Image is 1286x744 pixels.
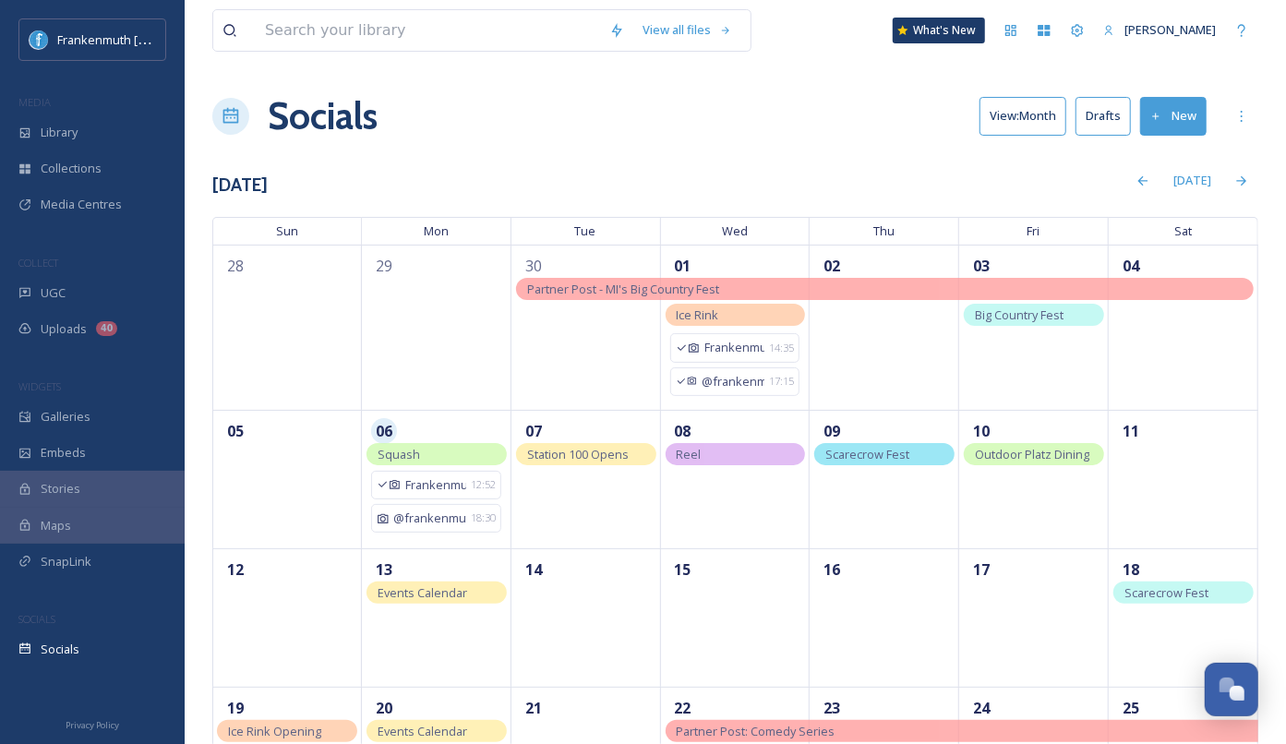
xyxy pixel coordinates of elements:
[769,341,794,356] span: 14:35
[41,444,86,462] span: Embeds
[1124,584,1208,601] span: Scarecrow Fest
[527,446,629,462] span: Station 100 Opens
[471,477,496,493] span: 12:52
[222,557,248,582] span: 12
[41,641,79,658] span: Socials
[362,217,511,245] span: Mon
[66,713,119,735] a: Privacy Policy
[228,723,321,739] span: Ice Rink Opening
[825,446,909,485] span: Scarecrow Fest Deadline
[41,517,71,534] span: Maps
[212,217,362,245] span: Sun
[511,217,661,245] span: Tue
[521,418,547,444] span: 07
[670,253,696,279] span: 01
[18,95,51,109] span: MEDIA
[1094,12,1225,48] a: [PERSON_NAME]
[1118,695,1144,721] span: 25
[30,30,48,49] img: Social%20Media%20PFP%202025.jpg
[670,557,696,582] span: 15
[677,446,702,462] span: Reel
[1118,253,1144,279] span: 04
[819,418,845,444] span: 09
[819,695,845,721] span: 23
[1124,21,1216,38] span: [PERSON_NAME]
[959,217,1109,245] span: Fri
[1118,557,1144,582] span: 18
[893,18,985,43] a: What's New
[1076,97,1131,135] button: Drafts
[975,446,1089,462] span: Outdoor Platz Dining
[521,695,547,721] span: 21
[222,253,248,279] span: 28
[394,510,466,527] span: @frankenmuth
[41,408,90,426] span: Galleries
[702,373,764,390] span: @frankenmuth
[18,379,61,393] span: WIDGETS
[1205,663,1258,716] button: Open Chat
[41,553,91,570] span: SnapLink
[471,510,496,526] span: 18:30
[18,256,58,270] span: COLLECT
[41,320,87,338] span: Uploads
[633,12,741,48] a: View all files
[769,374,794,390] span: 17:15
[819,557,845,582] span: 16
[378,584,467,601] span: Events Calendar
[1164,162,1220,198] div: [DATE]
[405,476,466,494] span: Frankenmuth
[41,480,80,498] span: Stories
[527,281,719,297] span: Partner Post - MI's Big Country Fest
[378,446,420,462] span: Squash
[268,89,378,144] a: Socials
[521,557,547,582] span: 14
[968,695,994,721] span: 24
[371,253,397,279] span: 29
[670,418,696,444] span: 08
[677,723,835,739] span: Partner Post: Comedy Series
[968,253,994,279] span: 03
[968,418,994,444] span: 10
[677,306,719,323] span: Ice Rink
[41,160,102,177] span: Collections
[1076,97,1140,135] a: Drafts
[18,612,55,626] span: SOCIALS
[704,339,765,356] span: Frankenmuth
[96,321,117,336] div: 40
[371,695,397,721] span: 20
[1140,97,1207,135] button: New
[819,253,845,279] span: 02
[1109,217,1258,245] span: Sat
[41,196,122,213] span: Media Centres
[222,418,248,444] span: 05
[661,217,811,245] span: Wed
[66,719,119,731] span: Privacy Policy
[41,284,66,302] span: UGC
[980,97,1066,135] button: View:Month
[57,30,197,48] span: Frankenmuth [US_STATE]
[212,172,268,198] h3: [DATE]
[256,10,600,51] input: Search your library
[810,217,959,245] span: Thu
[371,557,397,582] span: 13
[41,124,78,141] span: Library
[975,306,1064,323] span: Big Country Fest
[968,557,994,582] span: 17
[1118,418,1144,444] span: 11
[371,418,397,444] span: 06
[521,253,547,279] span: 30
[378,723,467,739] span: Events Calendar
[670,695,696,721] span: 22
[222,695,248,721] span: 19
